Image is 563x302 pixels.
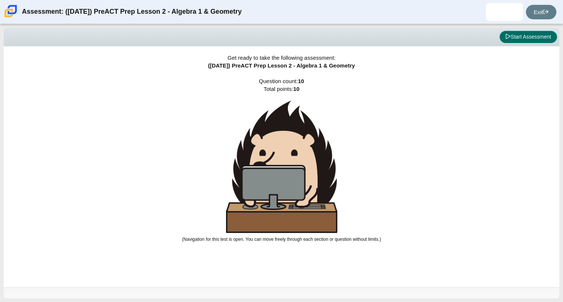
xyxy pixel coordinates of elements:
[226,101,337,233] img: hedgehog-behind-computer-large.png
[293,86,299,92] b: 10
[182,78,381,242] span: Question count: Total points:
[500,31,557,43] button: Start Assessment
[498,6,510,18] img: rashea.tyce.z7EAwg
[3,14,19,20] a: Carmen School of Science & Technology
[22,3,242,21] div: Assessment: ([DATE]) PreACT Prep Lesson 2 - Algebra 1 & Geometry
[298,78,304,84] b: 10
[228,55,335,61] span: Get ready to take the following assessment:
[3,3,19,19] img: Carmen School of Science & Technology
[208,62,355,69] span: ([DATE]) PreACT Prep Lesson 2 - Algebra 1 & Geometry
[182,237,381,242] small: (Navigation for this test is open. You can move freely through each section or question without l...
[526,5,556,19] a: Exit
